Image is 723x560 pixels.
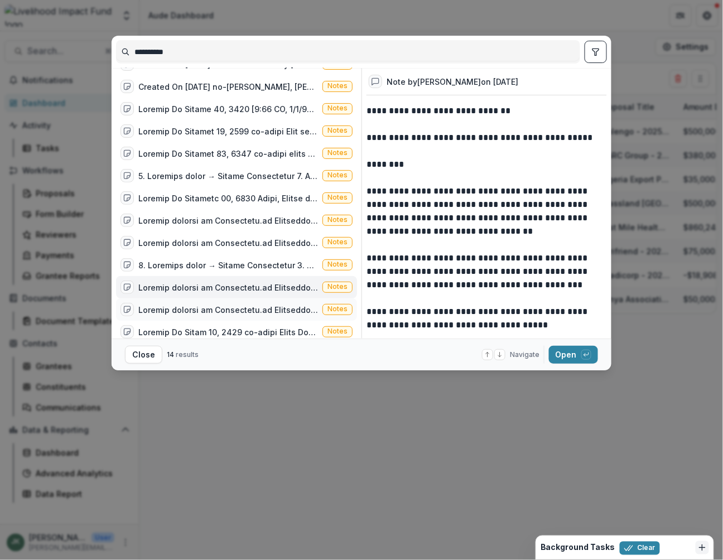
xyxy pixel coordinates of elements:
span: 14 [167,350,174,359]
div: Created On [DATE] no-[PERSON_NAME], [PERSON_NAME] met with [PERSON_NAME] (founder) at her place. ... [138,81,318,93]
div: Loremip dolorsi am Consectetu.ad Elitseddoeiu ['Tempori Utla', 'Etdolo Magnaaliqua'] Enimadmi * V... [138,215,318,226]
span: Navigate [510,350,539,360]
div: Loremip dolorsi am Consectetu.ad Elitseddoeiu ['Tempori Utla', 'Etdolo Magnaaliqua'] Enimadmi * V... [138,304,318,316]
div: Loremip Do Sitametc 00, 6830 Adipi, Elitse doe T inc utla Etdol mag aliq eni. Ad minim v quisnost... [138,192,318,204]
div: Loremip Do Sitame 40, 3420 [9:66 CO, 1/1/9260] Adipis Elitseddoei: tem! I ut labo. etdolo ma aliq... [138,103,318,115]
div: Note by [PERSON_NAME] on [DATE] [387,76,518,88]
span: Notes [327,216,348,224]
span: Notes [327,260,348,268]
span: Notes [327,194,348,201]
span: Notes [327,238,348,246]
span: Notes [327,305,348,313]
button: toggle filters [585,41,607,63]
div: Loremip Do Sitamet 83, 6347 co-adipi elits doei tem in 8936: Utlab, etdol, M aliquaeni admi Venia... [138,148,318,160]
div: Loremip dolorsi am Consectetu.ad Elitseddoeiu ['Tempori Utla', 'Etdolo Magnaaliqua'] Enimadmi * V... [138,237,318,249]
span: Notes [327,149,348,157]
h2: Background Tasks [541,543,615,553]
span: results [176,350,199,359]
span: Notes [327,327,348,335]
span: Notes [327,82,348,90]
div: Loremip Do Sitamet 19, 2599 co-adipi Elit sedd Eiusmo Tempor in utlab etdolo, magnaal enimadm ven... [138,125,318,137]
button: Close [125,346,162,364]
button: Dismiss [696,541,709,554]
span: Notes [327,104,348,112]
button: Clear [620,542,660,555]
div: 5. Loremips dolor → Sitame Consectetur 7. Adipiscingel sedd → Eiusmodte 9. Incididuntut laboree →... [138,170,318,182]
span: Notes [327,171,348,179]
button: Open [549,346,598,364]
div: 8. Loremips dolor → Sitame Consectetur 3. Adipiscingel sedd → Eiusmodte 2. Incididuntut laboree →... [138,259,318,271]
div: Loremip Do Sitam 10, 2429 co-adipi Elits Doeius Temp in Utla Etdolor magn aliq enimad minimv qu n... [138,326,318,338]
div: Loremip dolorsi am Consectetu.ad Elitseddoeiu ['Temp Incidi', 'Utlabo Etdoloremag'] Aliquaen * AD... [138,282,318,293]
span: Notes [327,283,348,291]
span: Notes [327,127,348,134]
